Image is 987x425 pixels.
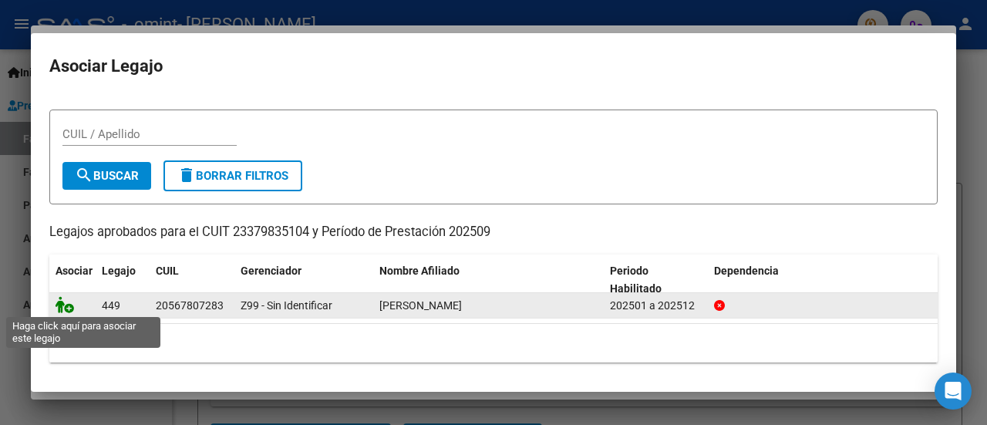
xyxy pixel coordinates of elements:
span: Dependencia [714,265,779,277]
span: Nombre Afiliado [379,265,460,277]
datatable-header-cell: Periodo Habilitado [604,255,708,305]
mat-icon: delete [177,166,196,184]
datatable-header-cell: Asociar [49,255,96,305]
div: Open Intercom Messenger [935,373,972,410]
datatable-header-cell: Nombre Afiliado [373,255,604,305]
h2: Asociar Legajo [49,52,938,81]
datatable-header-cell: Gerenciador [234,255,373,305]
span: Borrar Filtros [177,169,288,183]
datatable-header-cell: Legajo [96,255,150,305]
datatable-header-cell: Dependencia [708,255,938,305]
span: Legajo [102,265,136,277]
div: 202501 a 202512 [610,297,702,315]
button: Buscar [62,162,151,190]
div: 1 registros [49,324,938,363]
span: Gerenciador [241,265,301,277]
mat-icon: search [75,166,93,184]
span: CUIL [156,265,179,277]
div: 20567807283 [156,297,224,315]
span: Asociar [56,265,93,277]
span: DRUCK ANTONIO [379,299,462,312]
span: Periodo Habilitado [610,265,662,295]
p: Legajos aprobados para el CUIT 23379835104 y Período de Prestación 202509 [49,223,938,242]
datatable-header-cell: CUIL [150,255,234,305]
span: 449 [102,299,120,312]
span: Buscar [75,169,139,183]
span: Z99 - Sin Identificar [241,299,332,312]
button: Borrar Filtros [163,160,302,191]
